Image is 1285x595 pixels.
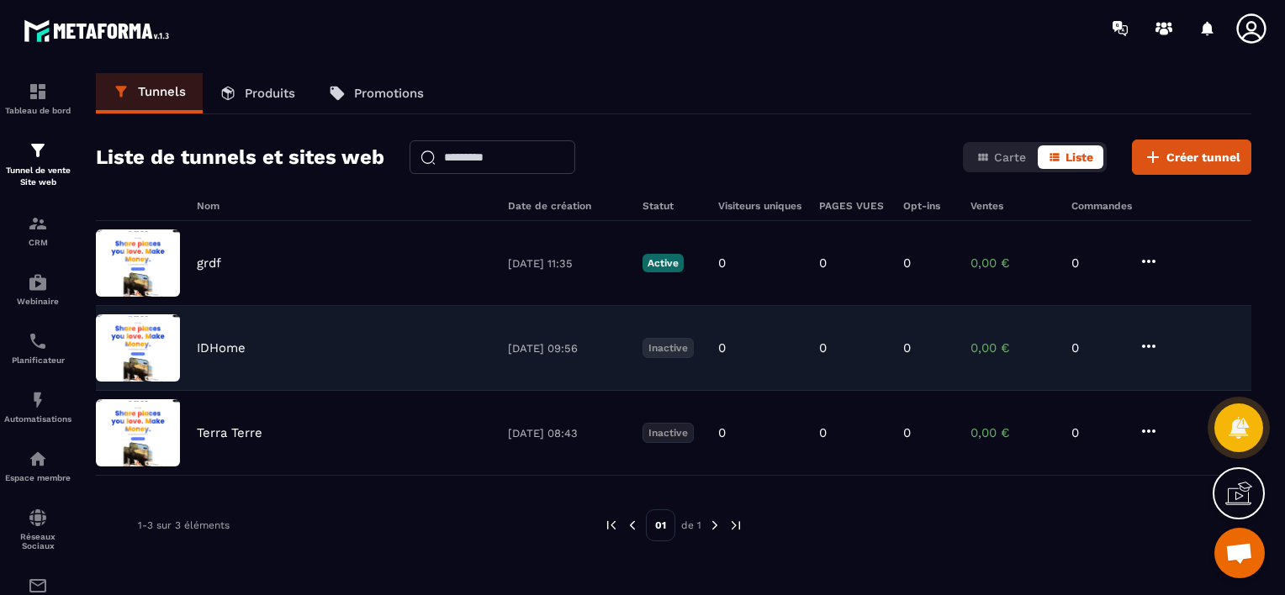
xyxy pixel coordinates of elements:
img: image [96,314,180,382]
a: formationformationTableau de bord [4,69,71,128]
p: de 1 [681,519,701,532]
img: logo [24,15,175,46]
p: 0 [1071,340,1122,355]
p: 01 [646,509,675,541]
a: automationsautomationsWebinaire [4,260,71,319]
p: Réseaux Sociaux [4,532,71,550]
p: Automatisations [4,414,71,424]
img: formation [28,140,48,161]
p: 0,00 € [970,255,1055,271]
p: 0 [718,340,726,355]
img: automations [28,449,48,469]
p: 0 [903,425,911,440]
h6: Visiteurs uniques [718,200,802,212]
p: 0 [903,340,911,355]
p: Produits [245,86,295,101]
h6: Ventes [970,200,1055,212]
button: Créer tunnel [1132,140,1251,175]
p: 0 [903,255,911,271]
span: Créer tunnel [1166,149,1240,166]
p: IDHome [197,340,246,355]
p: Terra Terre [197,425,262,440]
img: formation [28,82,48,102]
a: formationformationCRM [4,201,71,260]
img: next [707,518,722,533]
img: image [96,229,180,297]
span: Liste [1066,150,1093,164]
p: [DATE] 08:43 [508,427,626,440]
p: Active [642,254,684,272]
p: CRM [4,238,71,247]
h6: Nom [197,200,491,212]
button: Liste [1038,145,1103,169]
p: 0,00 € [970,340,1055,355]
a: automationsautomationsEspace membre [4,436,71,495]
img: social-network [28,508,48,528]
a: Produits [203,73,312,113]
p: 0 [1071,255,1122,271]
p: Tunnels [138,84,186,99]
p: grdf [197,255,221,271]
h6: Commandes [1071,200,1132,212]
p: 0,00 € [970,425,1055,440]
p: Planificateur [4,355,71,365]
img: image [96,399,180,466]
a: formationformationTunnel de vente Site web [4,128,71,201]
a: automationsautomationsAutomatisations [4,377,71,436]
p: [DATE] 09:56 [508,342,626,355]
p: Promotions [354,86,424,101]
img: scheduler [28,331,48,351]
p: Inactive [642,423,694,443]
p: [DATE] 11:35 [508,257,626,270]
img: formation [28,213,48,234]
p: 0 [718,255,726,271]
a: social-networksocial-networkRéseaux Sociaux [4,495,71,563]
h6: Opt-ins [903,200,954,212]
p: 0 [1071,425,1122,440]
p: Tableau de bord [4,106,71,115]
p: 0 [819,425,827,440]
p: 0 [718,425,726,440]
h6: Date de création [508,200,626,212]
p: Tunnel de vente Site web [4,165,71,188]
p: 0 [819,340,827,355]
img: automations [28,390,48,410]
a: schedulerschedulerPlanificateur [4,319,71,377]
a: Promotions [312,73,441,113]
a: Tunnels [96,73,203,113]
button: Carte [966,145,1036,169]
div: Ouvrir le chat [1214,528,1265,578]
h6: Statut [642,200,701,212]
img: prev [625,518,640,533]
span: Carte [994,150,1026,164]
img: automations [28,272,48,292]
p: 1-3 sur 3 éléments [138,519,230,531]
h6: PAGES VUES [819,200,886,212]
p: Espace membre [4,473,71,482]
img: prev [604,518,619,533]
p: Inactive [642,338,694,358]
p: 0 [819,255,827,271]
h2: Liste de tunnels et sites web [96,140,384,174]
p: Webinaire [4,297,71,306]
img: next [728,518,743,533]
